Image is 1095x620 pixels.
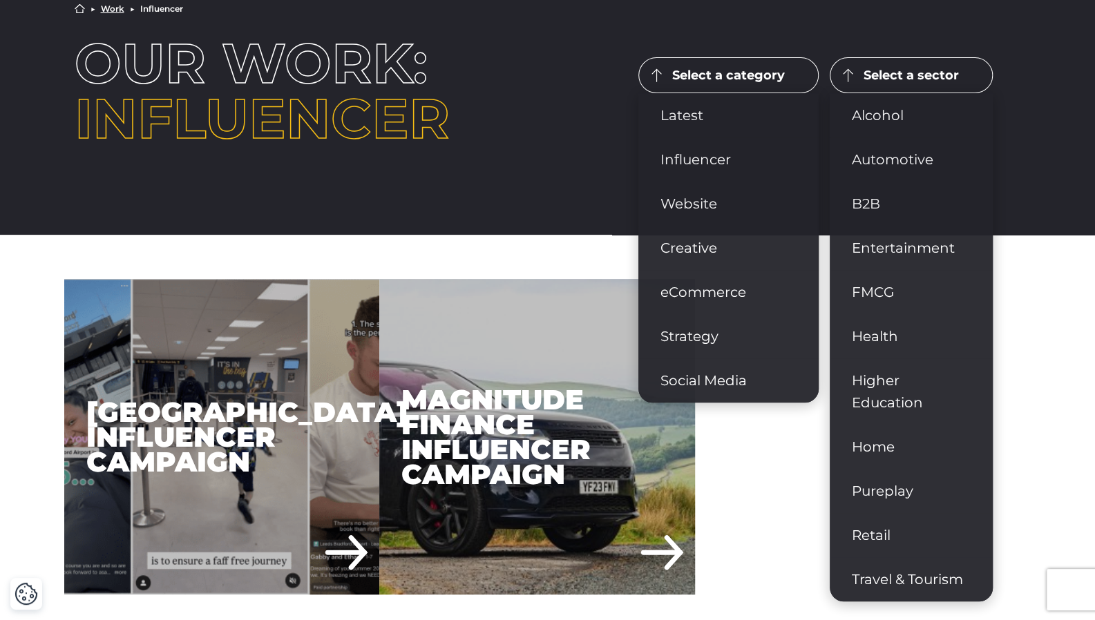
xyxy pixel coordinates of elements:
[15,582,38,606] img: Revisit consent button
[638,137,819,182] a: Influencer
[830,358,993,425] a: Higher Education
[638,226,819,270] a: Creative
[638,57,819,93] button: Select a category
[830,226,993,270] a: Entertainment
[638,93,819,137] a: Latest
[64,279,380,594] div: [GEOGRAPHIC_DATA] Influencer Campaign
[140,5,183,13] li: Influencer
[830,57,993,93] button: Select a sector
[638,182,819,226] a: Website
[15,582,38,606] button: Cookie Settings
[638,314,819,358] a: Strategy
[379,279,695,594] div: Magnitude Finance Influencer Campaign
[830,270,993,314] a: FMCG
[638,270,819,314] a: eCommerce
[75,3,85,14] a: Home
[75,36,457,146] h1: Our work:
[130,5,135,13] li: ▶︎
[830,557,993,601] a: Travel & Tourism
[379,279,695,594] a: Magnitude Finance Influencer Campaign Magnitude Finance Influencer Campaign
[101,5,124,13] a: Work
[64,279,380,594] a: Leeds Bradford Airport Influencer Campaign [GEOGRAPHIC_DATA] Influencer Campaign
[91,5,95,13] li: ▶︎
[830,425,993,469] a: Home
[830,137,993,182] a: Automotive
[830,182,993,226] a: B2B
[830,469,993,513] a: Pureplay
[830,314,993,358] a: Health
[830,513,993,557] a: Retail
[75,85,450,152] span: Influencer
[638,358,819,403] a: Social Media
[830,93,993,137] a: Alcohol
